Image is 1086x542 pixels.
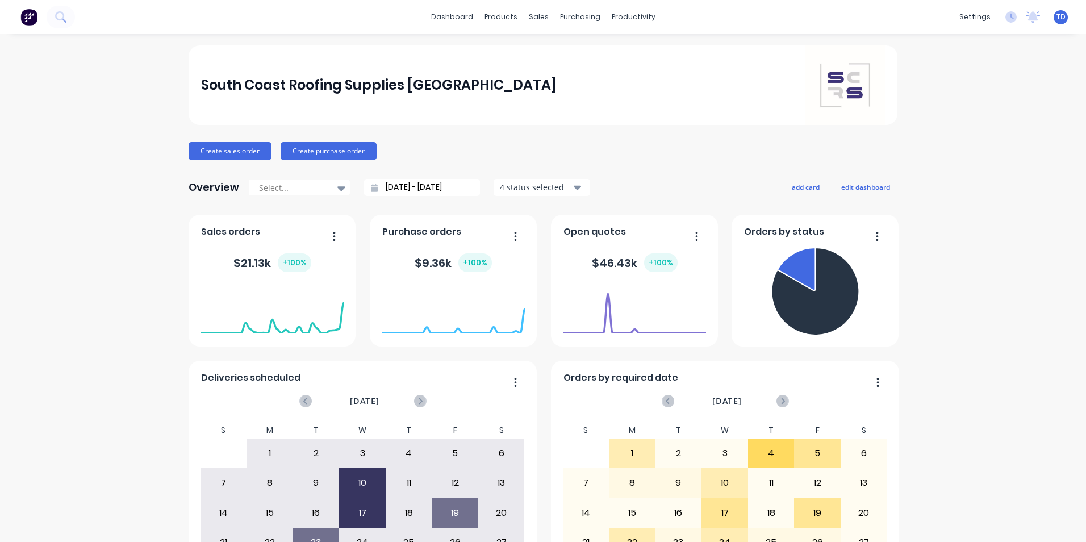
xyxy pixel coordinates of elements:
[749,499,794,527] div: 18
[841,469,887,497] div: 13
[247,499,293,527] div: 15
[479,499,524,527] div: 20
[201,499,247,527] div: 14
[554,9,606,26] div: purchasing
[656,499,701,527] div: 16
[340,469,385,497] div: 10
[606,9,661,26] div: productivity
[201,225,260,239] span: Sales orders
[294,499,339,527] div: 16
[749,469,794,497] div: 11
[805,45,885,125] img: South Coast Roofing Supplies Southern Highlands
[386,439,432,468] div: 4
[247,439,293,468] div: 1
[458,253,492,272] div: + 100 %
[748,422,795,439] div: T
[479,439,524,468] div: 6
[656,439,701,468] div: 2
[294,439,339,468] div: 2
[233,253,311,272] div: $ 21.13k
[494,179,590,196] button: 4 status selected
[278,253,311,272] div: + 100 %
[702,469,747,497] div: 10
[479,9,523,26] div: products
[609,469,655,497] div: 8
[841,499,887,527] div: 20
[415,253,492,272] div: $ 9.36k
[701,422,748,439] div: W
[386,422,432,439] div: T
[563,422,609,439] div: S
[749,439,794,468] div: 4
[795,499,840,527] div: 19
[702,439,747,468] div: 3
[841,439,887,468] div: 6
[201,469,247,497] div: 7
[592,253,678,272] div: $ 46.43k
[834,180,897,194] button: edit dashboard
[609,422,655,439] div: M
[386,499,432,527] div: 18
[563,225,626,239] span: Open quotes
[841,422,887,439] div: S
[382,225,461,239] span: Purchase orders
[20,9,37,26] img: Factory
[425,9,479,26] a: dashboard
[432,422,478,439] div: F
[247,422,293,439] div: M
[189,142,271,160] button: Create sales order
[563,499,609,527] div: 14
[189,176,239,199] div: Overview
[340,439,385,468] div: 3
[1056,12,1066,22] span: TD
[293,422,340,439] div: T
[795,439,840,468] div: 5
[644,253,678,272] div: + 100 %
[201,422,247,439] div: S
[432,499,478,527] div: 19
[247,469,293,497] div: 8
[386,469,432,497] div: 11
[794,422,841,439] div: F
[294,469,339,497] div: 9
[655,422,702,439] div: T
[350,395,379,407] span: [DATE]
[500,181,571,193] div: 4 status selected
[340,499,385,527] div: 17
[478,422,525,439] div: S
[523,9,554,26] div: sales
[609,499,655,527] div: 15
[201,74,557,97] div: South Coast Roofing Supplies [GEOGRAPHIC_DATA]
[432,439,478,468] div: 5
[784,180,827,194] button: add card
[563,469,609,497] div: 7
[954,9,996,26] div: settings
[702,499,747,527] div: 17
[712,395,742,407] span: [DATE]
[744,225,824,239] span: Orders by status
[432,469,478,497] div: 12
[479,469,524,497] div: 13
[339,422,386,439] div: W
[795,469,840,497] div: 12
[281,142,377,160] button: Create purchase order
[656,469,701,497] div: 9
[609,439,655,468] div: 1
